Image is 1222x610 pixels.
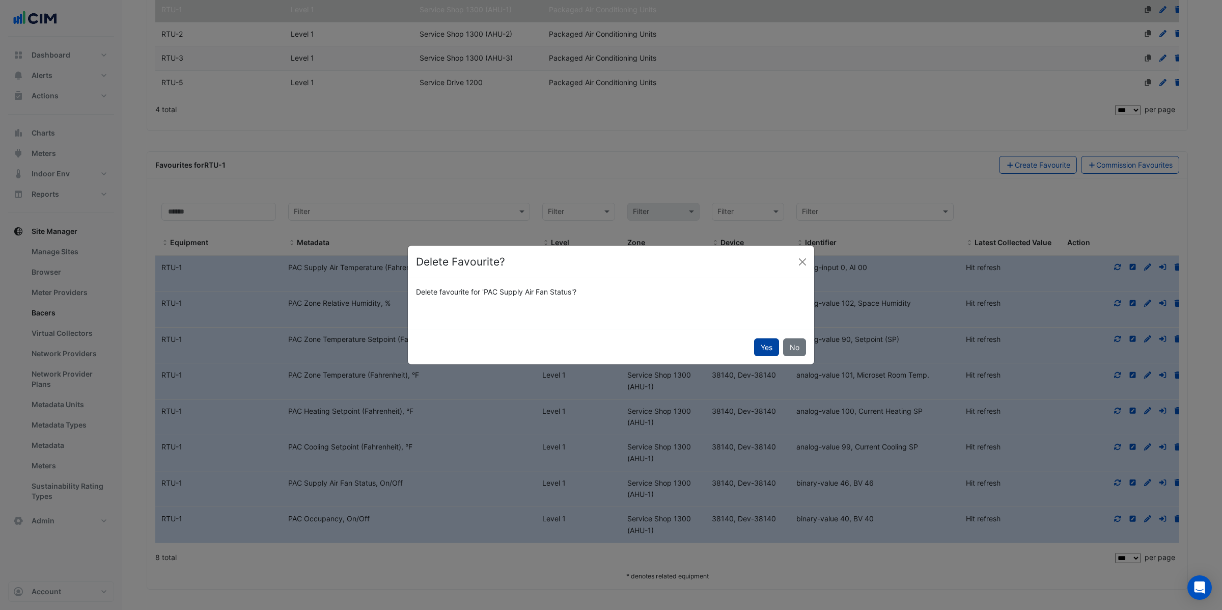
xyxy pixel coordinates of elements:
[754,338,779,356] button: Yes
[1187,575,1212,600] div: Open Intercom Messenger
[410,286,812,297] div: Delete favourite for 'PAC Supply Air Fan Status'?
[783,338,806,356] button: No
[416,254,505,270] h4: Delete Favourite?
[795,254,810,270] button: Close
